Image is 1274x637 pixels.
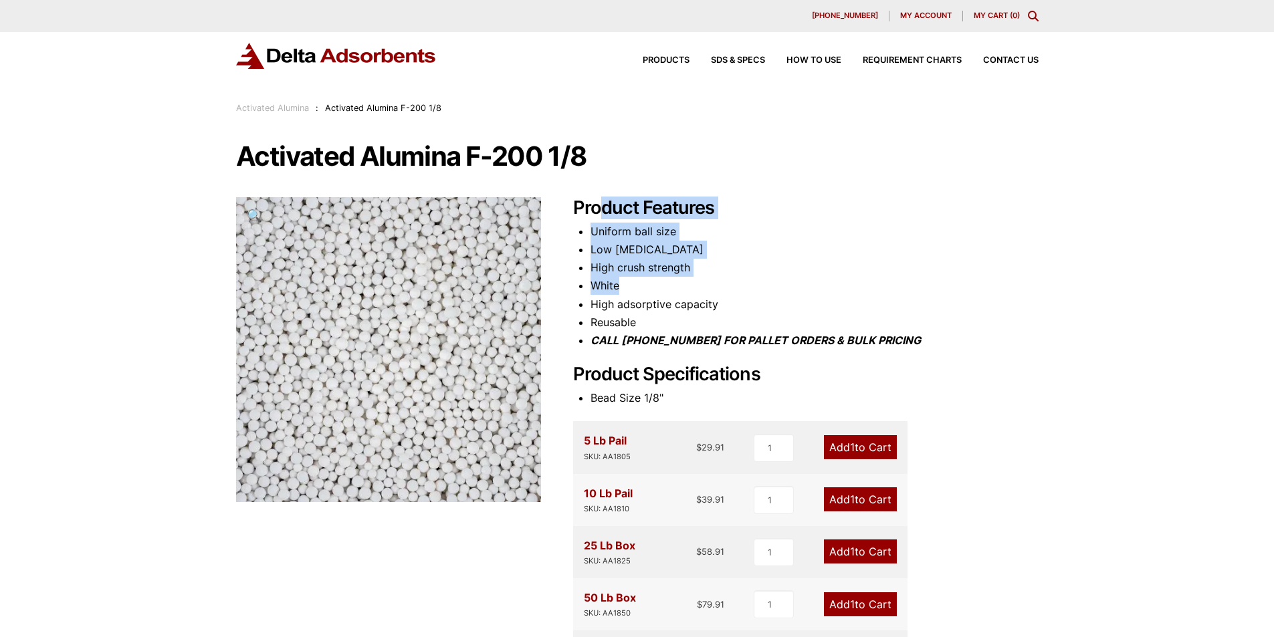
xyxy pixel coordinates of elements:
bdi: 79.91 [697,599,724,610]
li: High crush strength [591,259,1039,277]
li: Low [MEDICAL_DATA] [591,241,1039,259]
span: 1 [850,440,855,454]
a: Add1to Cart [824,487,897,511]
a: SDS & SPECS [689,56,765,65]
a: [PHONE_NUMBER] [801,11,889,21]
li: Uniform ball size [591,223,1039,241]
a: View full-screen image gallery [236,197,273,234]
span: $ [696,494,702,505]
a: My Cart (0) [974,11,1020,20]
span: How to Use [786,56,841,65]
li: High adsorptive capacity [591,295,1039,313]
div: Toggle Modal Content [1028,11,1039,21]
div: SKU: AA1810 [584,503,633,515]
img: Delta Adsorbents [236,43,437,69]
span: 🔍 [247,208,262,223]
a: How to Use [765,56,841,65]
h2: Product Features [573,197,1039,219]
span: $ [696,546,702,557]
div: 5 Lb Pail [584,432,631,463]
span: [PHONE_NUMBER] [812,12,878,19]
span: Products [643,56,689,65]
span: Contact Us [983,56,1039,65]
h1: Activated Alumina F-200 1/8 [236,142,1039,170]
li: Bead Size 1/8" [591,389,1039,407]
div: SKU: AA1805 [584,451,631,463]
span: Activated Alumina F-200 1/8 [325,103,441,113]
div: SKU: AA1825 [584,555,635,567]
a: Activated Alumina [236,103,309,113]
a: Add1to Cart [824,592,897,616]
span: : [316,103,318,113]
li: White [591,277,1039,295]
a: Products [621,56,689,65]
div: 10 Lb Pail [584,485,633,515]
li: Reusable [591,313,1039,332]
h2: Product Specifications [573,364,1039,386]
div: SKU: AA1850 [584,607,636,620]
span: 1 [850,545,855,558]
span: 0 [1013,11,1017,20]
bdi: 58.91 [696,546,724,557]
a: Add1to Cart [824,435,897,459]
a: My account [889,11,963,21]
span: Requirement Charts [863,56,962,65]
div: 50 Lb Box [584,589,636,620]
div: 25 Lb Box [584,537,635,567]
bdi: 29.91 [696,442,724,453]
i: CALL [PHONE_NUMBER] FOR PALLET ORDERS & BULK PRICING [591,334,921,347]
span: 1 [850,598,855,611]
span: $ [696,442,702,453]
a: Requirement Charts [841,56,962,65]
span: My account [900,12,952,19]
a: Contact Us [962,56,1039,65]
span: $ [697,599,702,610]
a: Add1to Cart [824,539,897,563]
span: SDS & SPECS [711,56,765,65]
bdi: 39.91 [696,494,724,505]
span: 1 [850,493,855,506]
